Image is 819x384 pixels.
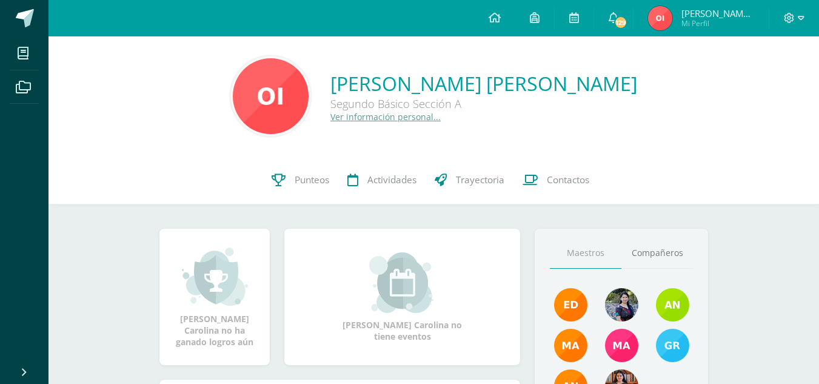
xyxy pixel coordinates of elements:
[656,329,689,362] img: b7ce7144501556953be3fc0a459761b8.png
[681,7,754,19] span: [PERSON_NAME] Carolina
[233,58,309,134] img: db50299dc538b39526a08962f2103a13.png
[550,238,621,269] a: Maestros
[547,173,589,186] span: Contactos
[342,252,463,342] div: [PERSON_NAME] Carolina no tiene eventos
[456,173,504,186] span: Trayectoria
[621,238,693,269] a: Compañeros
[172,246,258,348] div: [PERSON_NAME] Carolina no ha ganado logros aún
[613,16,627,29] span: 129
[182,246,248,307] img: achievement_small.png
[262,156,338,204] a: Punteos
[554,288,587,322] img: f40e456500941b1b33f0807dd74ea5cf.png
[605,329,638,362] img: 7766054b1332a6085c7723d22614d631.png
[656,288,689,322] img: e6b27947fbea61806f2b198ab17e5dde.png
[681,18,754,29] span: Mi Perfil
[369,252,435,313] img: event_small.png
[426,156,513,204] a: Trayectoria
[330,96,637,111] div: Segundo Básico Sección A
[295,173,329,186] span: Punteos
[338,156,426,204] a: Actividades
[330,70,637,96] a: [PERSON_NAME] [PERSON_NAME]
[513,156,598,204] a: Contactos
[330,111,441,123] a: Ver información personal...
[648,6,672,30] img: 7a82d742cecaec27977cc8573ed557d1.png
[605,288,638,322] img: 9b17679b4520195df407efdfd7b84603.png
[367,173,416,186] span: Actividades
[554,329,587,362] img: 560278503d4ca08c21e9c7cd40ba0529.png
